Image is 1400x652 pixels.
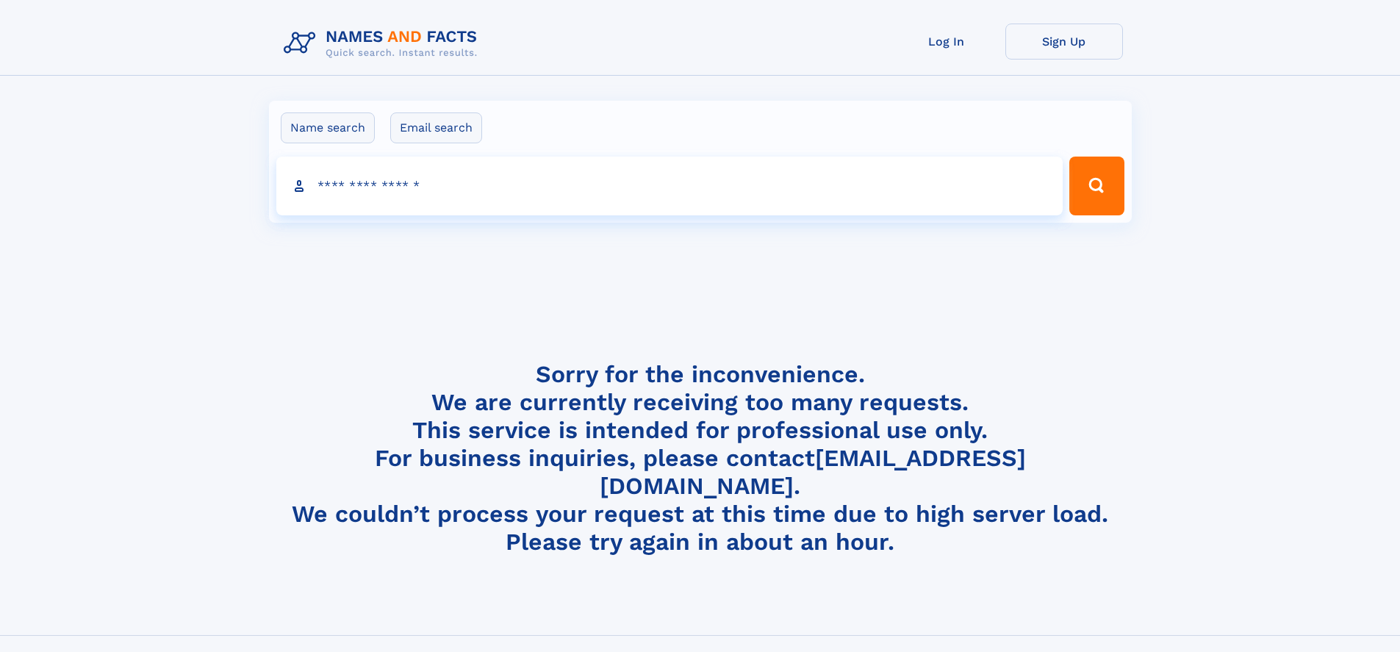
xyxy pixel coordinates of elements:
[888,24,1005,60] a: Log In
[276,157,1063,215] input: search input
[1069,157,1124,215] button: Search Button
[1005,24,1123,60] a: Sign Up
[390,112,482,143] label: Email search
[600,444,1026,500] a: [EMAIL_ADDRESS][DOMAIN_NAME]
[278,360,1123,556] h4: Sorry for the inconvenience. We are currently receiving too many requests. This service is intend...
[278,24,489,63] img: Logo Names and Facts
[281,112,375,143] label: Name search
